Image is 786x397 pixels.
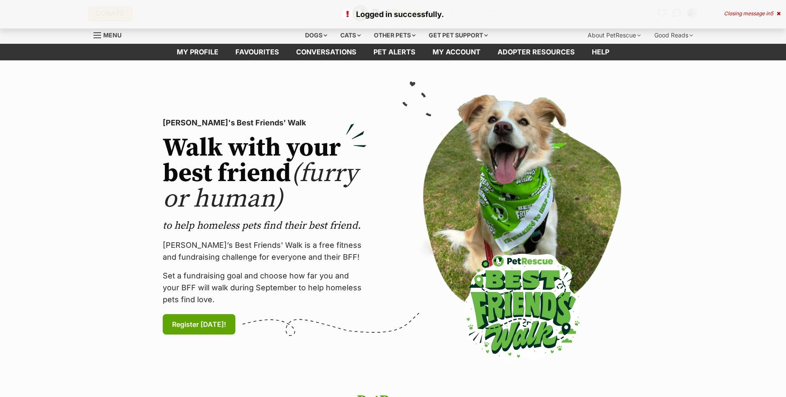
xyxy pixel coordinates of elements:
[93,27,127,42] a: Menu
[368,27,421,44] div: Other pets
[163,136,367,212] h2: Walk with your best friend
[334,27,367,44] div: Cats
[424,44,489,60] a: My account
[288,44,365,60] a: conversations
[163,219,367,233] p: to help homeless pets find their best friend.
[168,44,227,60] a: My profile
[163,270,367,306] p: Set a fundraising goal and choose how far you and your BFF will walk during September to help hom...
[172,319,226,329] span: Register [DATE]!
[365,44,424,60] a: Pet alerts
[489,44,583,60] a: Adopter resources
[163,239,367,263] p: [PERSON_NAME]’s Best Friends' Walk is a free fitness and fundraising challenge for everyone and t...
[163,314,235,335] a: Register [DATE]!
[163,117,367,129] p: [PERSON_NAME]'s Best Friends' Walk
[583,44,618,60] a: Help
[582,27,647,44] div: About PetRescue
[103,31,122,39] span: Menu
[227,44,288,60] a: Favourites
[648,27,699,44] div: Good Reads
[423,27,494,44] div: Get pet support
[299,27,333,44] div: Dogs
[163,158,358,215] span: (furry or human)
